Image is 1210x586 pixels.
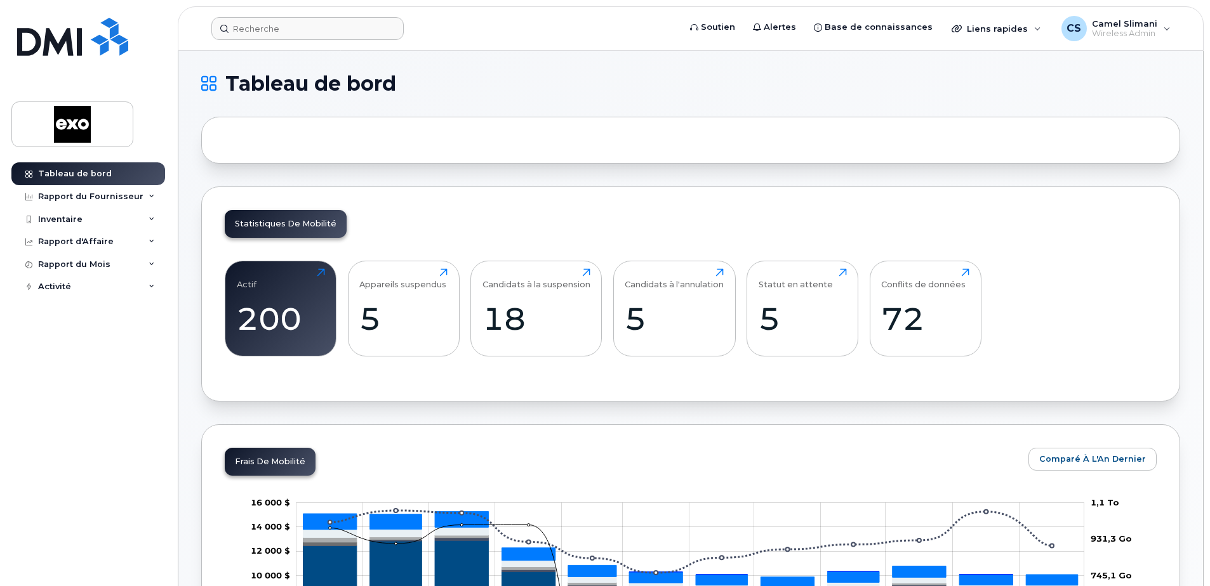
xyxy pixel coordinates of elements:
div: 18 [482,300,590,337]
div: Appareils suspendus [359,268,446,289]
div: 200 [237,300,325,337]
tspan: 12 000 $ [251,545,290,556]
tspan: 1,1 To [1091,497,1119,507]
tspan: 745,1 Go [1091,570,1132,580]
div: 72 [881,300,969,337]
tspan: 10 000 $ [251,570,290,580]
g: 0 $ [251,521,290,531]
a: Statut en attente5 [759,268,847,349]
div: Actif [237,268,256,289]
tspan: 14 000 $ [251,521,290,531]
a: Candidats à l'annulation5 [625,268,724,349]
button: Comparé à l'An Dernier [1028,448,1157,471]
div: Conflits de données [881,268,966,289]
a: Conflits de données72 [881,268,969,349]
div: 5 [625,300,724,337]
div: Candidats à l'annulation [625,268,724,289]
span: Comparé à l'An Dernier [1039,453,1146,465]
a: Appareils suspendus5 [359,268,448,349]
div: 5 [759,300,847,337]
a: Actif200 [237,268,325,349]
tspan: 931,3 Go [1091,533,1132,544]
a: Candidats à la suspension18 [482,268,590,349]
span: Tableau de bord [225,74,396,93]
div: Candidats à la suspension [482,268,590,289]
g: 0 $ [251,497,290,507]
g: 0 $ [251,545,290,556]
g: 0 $ [251,570,290,580]
div: Statut en attente [759,268,833,289]
div: 5 [359,300,448,337]
tspan: 16 000 $ [251,497,290,507]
